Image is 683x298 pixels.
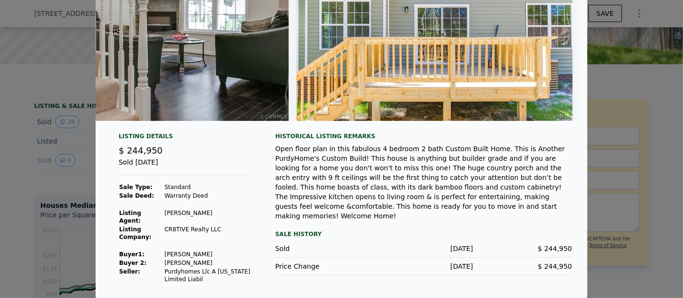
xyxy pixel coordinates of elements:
[119,192,154,199] strong: Sale Deed:
[119,251,145,258] strong: Buyer 1 :
[538,245,572,252] span: $ 244,950
[275,262,374,271] div: Price Change
[538,262,572,270] span: $ 244,950
[119,157,252,175] div: Sold [DATE]
[119,145,163,155] span: $ 244,950
[164,183,253,191] td: Standard
[164,267,253,284] td: Purdyhomes Llc A [US_STATE] Limited Liabil
[275,228,572,240] div: Sale History
[275,144,572,221] div: Open floor plan in this fabulous 4 bedroom 2 bath Custom Built Home. This is Another PurdyHome's ...
[164,250,253,259] td: [PERSON_NAME]
[164,225,253,241] td: CR8TIVE Realty LLC
[119,268,140,275] strong: Seller :
[119,260,146,266] strong: Buyer 2:
[275,244,374,253] div: Sold
[119,226,151,240] strong: Listing Company:
[119,210,141,224] strong: Listing Agent:
[164,259,253,267] td: [PERSON_NAME]
[119,132,252,144] div: Listing Details
[119,184,152,191] strong: Sale Type:
[374,244,473,253] div: [DATE]
[275,132,572,140] div: Historical Listing remarks
[374,262,473,271] div: [DATE]
[164,191,253,200] td: Warranty Deed
[164,209,253,225] td: [PERSON_NAME]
